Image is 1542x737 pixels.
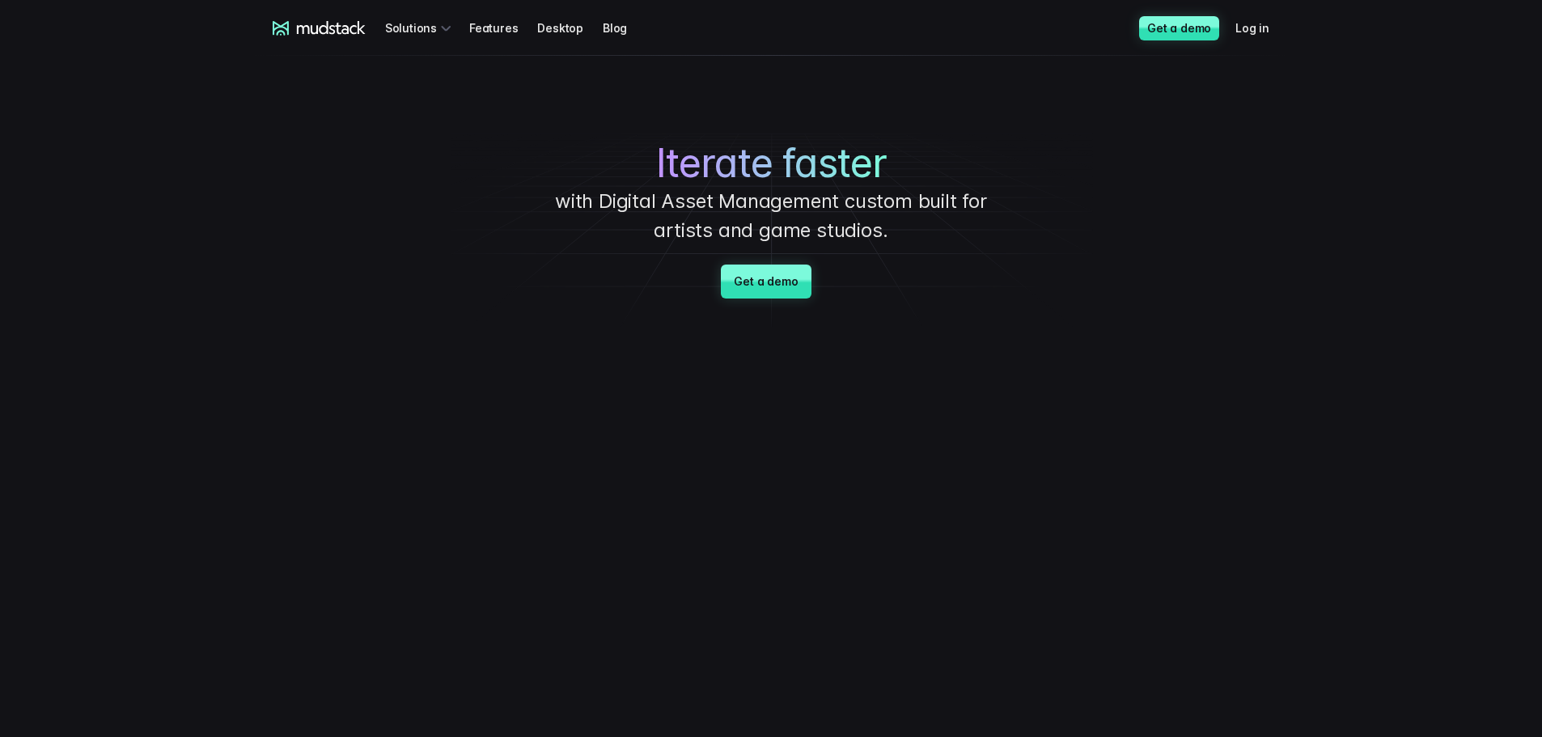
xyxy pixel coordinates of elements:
span: Work with outsourced artists? [19,293,189,307]
a: Features [469,13,537,43]
a: Desktop [537,13,603,43]
input: Work with outsourced artists? [4,294,15,304]
span: Job title [270,67,315,81]
span: Last name [270,1,331,15]
a: Log in [1235,13,1289,43]
p: with Digital Asset Management custom built for artists and game studios. [528,187,1014,245]
a: Blog [603,13,646,43]
a: Get a demo [721,265,811,299]
div: Solutions [385,13,456,43]
span: Iterate faster [656,140,887,187]
a: mudstack logo [273,21,366,36]
span: Art team size [270,133,345,147]
a: Get a demo [1139,16,1219,40]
